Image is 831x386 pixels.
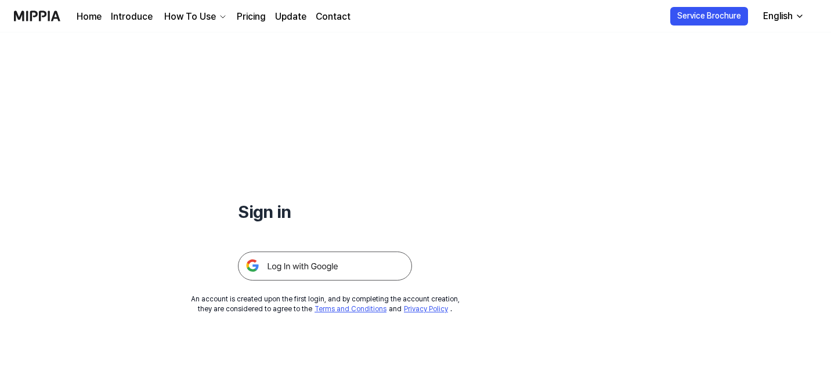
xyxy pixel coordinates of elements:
a: Update [275,10,306,24]
a: Privacy Policy [404,305,448,313]
a: Pricing [237,10,266,24]
h1: Sign in [238,199,412,224]
img: 구글 로그인 버튼 [238,252,412,281]
button: English [754,5,811,28]
div: An account is created upon the first login, and by completing the account creation, they are cons... [191,294,460,314]
div: English [761,9,795,23]
button: Service Brochure [670,7,748,26]
a: Contact [316,10,351,24]
a: Home [77,10,102,24]
a: Introduce [111,10,153,24]
div: How To Use [162,10,218,24]
a: Terms and Conditions [315,305,386,313]
button: How To Use [162,10,227,24]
